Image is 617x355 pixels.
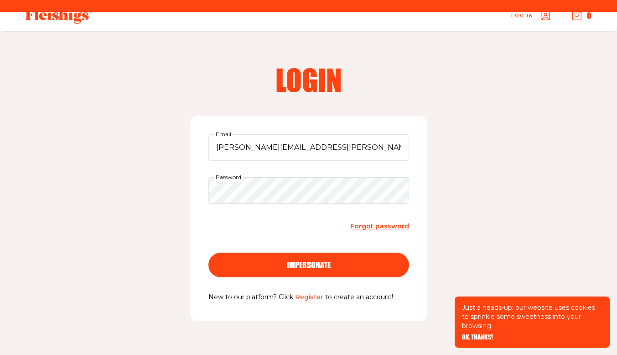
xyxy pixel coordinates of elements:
[208,253,409,277] button: impersonate
[214,129,233,139] label: Email
[350,220,409,233] a: Forgot password
[350,222,409,230] span: Forgot password
[511,12,534,19] span: Log in
[572,11,591,21] button: 0
[208,177,409,204] input: Password
[295,293,323,301] a: Register
[287,261,331,269] span: impersonate
[208,292,409,303] p: New to our platform? Click to create an account!
[511,11,550,20] a: Log in
[462,334,493,340] button: OK, THANKS!
[214,172,243,182] label: Password
[462,303,602,330] p: Just a heads-up: our website uses cookies to sprinkle some sweetness into your browsing.
[208,134,409,161] input: Email
[192,65,425,94] h2: Login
